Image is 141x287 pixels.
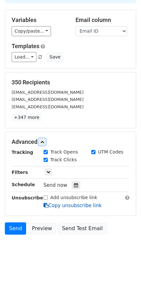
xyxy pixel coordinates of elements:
[28,222,56,235] a: Preview
[98,149,123,155] label: UTM Codes
[12,79,129,86] h5: 350 Recipients
[12,150,33,155] strong: Tracking
[12,195,43,200] strong: Unsubscribe
[58,222,107,235] a: Send Test Email
[44,203,102,208] a: Copy unsubscribe link
[12,90,84,95] small: [EMAIL_ADDRESS][DOMAIN_NAME]
[76,16,130,24] h5: Email column
[12,104,84,109] small: [EMAIL_ADDRESS][DOMAIN_NAME]
[12,138,129,145] h5: Advanced
[44,182,67,188] span: Send now
[5,222,26,235] a: Send
[12,113,42,122] a: +347 more
[12,182,35,187] strong: Schedule
[50,194,97,201] label: Add unsubscribe link
[50,149,78,155] label: Track Opens
[12,26,51,36] a: Copy/paste...
[12,16,66,24] h5: Variables
[12,97,84,102] small: [EMAIL_ADDRESS][DOMAIN_NAME]
[12,43,39,49] a: Templates
[46,52,63,62] button: Save
[50,156,77,163] label: Track Clicks
[12,52,36,62] a: Load...
[12,170,28,175] strong: Filters
[109,256,141,287] iframe: Chat Widget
